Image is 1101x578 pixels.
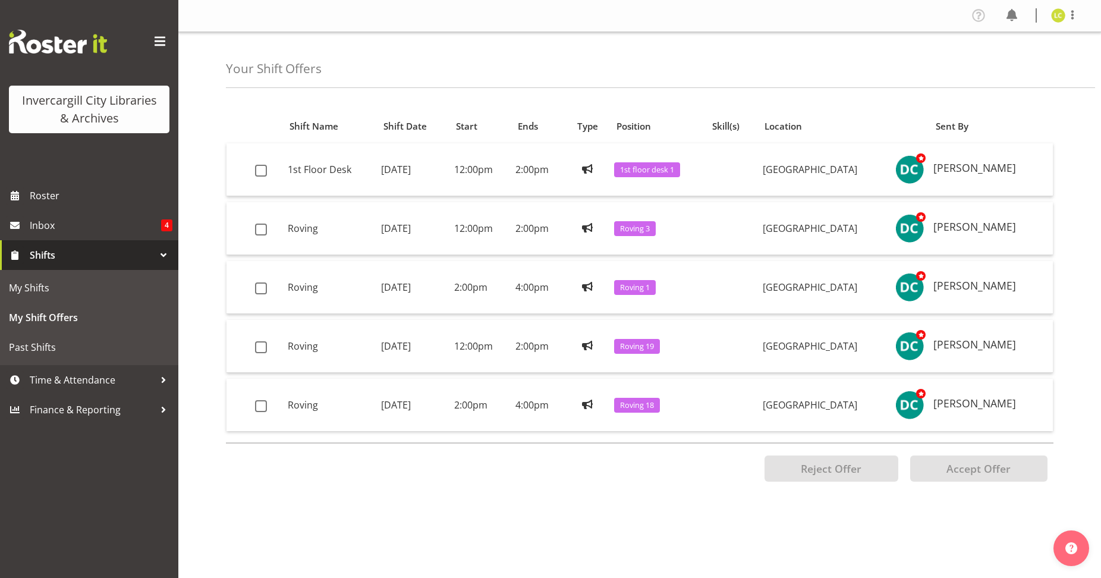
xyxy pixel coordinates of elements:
[620,223,650,234] span: Roving 3
[933,280,1043,292] h5: [PERSON_NAME]
[933,221,1043,233] h5: [PERSON_NAME]
[376,143,449,196] td: [DATE]
[30,216,161,234] span: Inbox
[30,246,155,264] span: Shifts
[801,461,861,476] span: Reject Offer
[511,261,565,314] td: 4:00pm
[765,456,898,482] button: Reject Offer
[758,320,891,373] td: [GEOGRAPHIC_DATA]
[9,30,107,54] img: Rosterit website logo
[9,309,169,326] span: My Shift Offers
[283,261,376,314] td: Roving
[910,456,1047,482] button: Accept Offer
[895,273,924,301] img: donald-cunningham11616.jpg
[616,120,651,133] span: Position
[1065,542,1077,554] img: help-xxl-2.png
[1051,8,1065,23] img: linda-cooper11673.jpg
[765,120,802,133] span: Location
[376,320,449,373] td: [DATE]
[712,120,740,133] span: Skill(s)
[758,261,891,314] td: [GEOGRAPHIC_DATA]
[758,202,891,255] td: [GEOGRAPHIC_DATA]
[933,398,1043,410] h5: [PERSON_NAME]
[283,202,376,255] td: Roving
[758,143,891,196] td: [GEOGRAPHIC_DATA]
[30,371,155,389] span: Time & Attendance
[449,379,511,431] td: 2:00pm
[30,401,155,419] span: Finance & Reporting
[449,202,511,255] td: 12:00pm
[449,261,511,314] td: 2:00pm
[3,332,175,362] a: Past Shifts
[620,400,654,411] span: Roving 18
[518,120,538,133] span: Ends
[895,214,924,243] img: donald-cunningham11616.jpg
[376,261,449,314] td: [DATE]
[449,320,511,373] td: 12:00pm
[383,120,427,133] span: Shift Date
[620,282,650,293] span: Roving 1
[3,303,175,332] a: My Shift Offers
[895,332,924,360] img: donald-cunningham11616.jpg
[456,120,477,133] span: Start
[511,202,565,255] td: 2:00pm
[511,143,565,196] td: 2:00pm
[161,219,172,231] span: 4
[376,202,449,255] td: [DATE]
[933,339,1043,351] h5: [PERSON_NAME]
[376,379,449,431] td: [DATE]
[3,273,175,303] a: My Shifts
[511,320,565,373] td: 2:00pm
[21,92,158,127] div: Invercargill City Libraries & Archives
[895,155,924,184] img: donald-cunningham11616.jpg
[290,120,338,133] span: Shift Name
[30,187,172,205] span: Roster
[226,62,322,76] h4: Your Shift Offers
[283,379,376,431] td: Roving
[577,120,598,133] span: Type
[933,162,1043,174] h5: [PERSON_NAME]
[9,279,169,297] span: My Shifts
[946,461,1011,476] span: Accept Offer
[620,341,654,352] span: Roving 19
[758,379,891,431] td: [GEOGRAPHIC_DATA]
[511,379,565,431] td: 4:00pm
[9,338,169,356] span: Past Shifts
[283,320,376,373] td: Roving
[449,143,511,196] td: 12:00pm
[936,120,968,133] span: Sent By
[895,391,924,419] img: donald-cunningham11616.jpg
[283,143,376,196] td: 1st Floor Desk
[620,164,674,175] span: 1st floor desk 1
